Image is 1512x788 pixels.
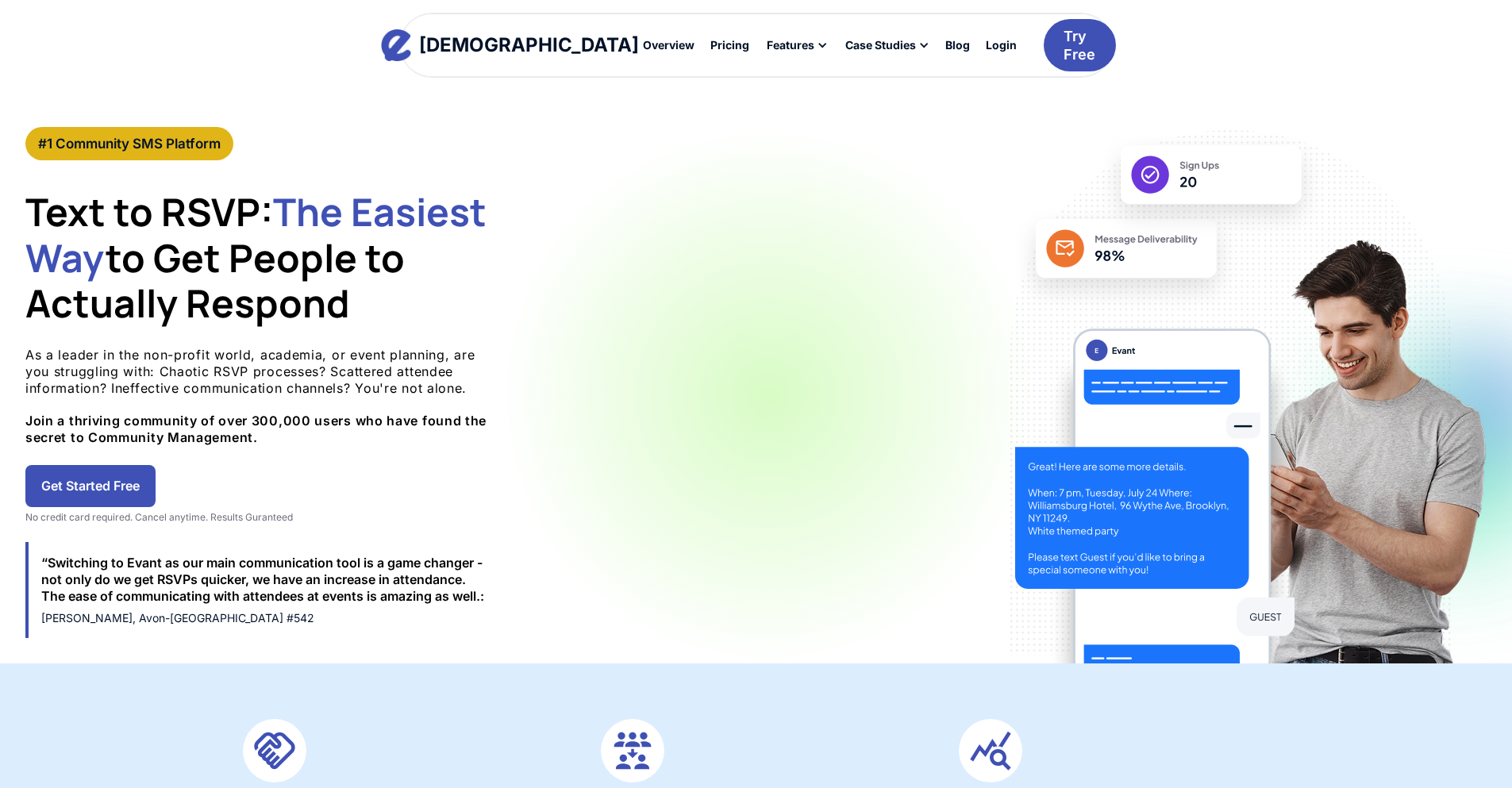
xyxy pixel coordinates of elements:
a: Get Started Free [25,465,156,507]
div: Blog [945,40,970,51]
p: As a leader in the non-profit world, academia, or event planning, are you struggling with: Chaoti... [25,347,502,446]
a: Blog [937,32,978,59]
a: Try Free [1044,19,1116,72]
div: Login [986,40,1017,51]
span: The Easiest Way [25,186,487,283]
a: #1 Community SMS Platform [25,127,233,160]
div: #1 Community SMS Platform [38,135,221,152]
h1: Text to RSVP: to Get People to Actually Respond [25,189,502,326]
div: Features [767,40,814,51]
div: Try Free [1064,27,1095,64]
div: [DEMOGRAPHIC_DATA] [419,36,639,55]
div: Pricing [710,40,749,51]
div: “Switching to Evant as our main communication tool is a game changer - not only do we get RSVPs q... [41,555,489,604]
div: Overview [643,40,694,51]
div: No credit card required. Cancel anytime. Results Guranteed [25,511,502,524]
strong: Join a thriving community of over 300,000 users who have found the secret to Community Management. [25,413,487,445]
div: Case Studies [845,40,916,51]
a: home [396,29,624,61]
a: Pricing [702,32,757,59]
div: [PERSON_NAME], Avon-[GEOGRAPHIC_DATA] #542 [41,611,489,625]
a: Overview [635,32,702,59]
a: Login [978,32,1025,59]
div: Case Studies [836,32,937,59]
div: Features [757,32,836,59]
